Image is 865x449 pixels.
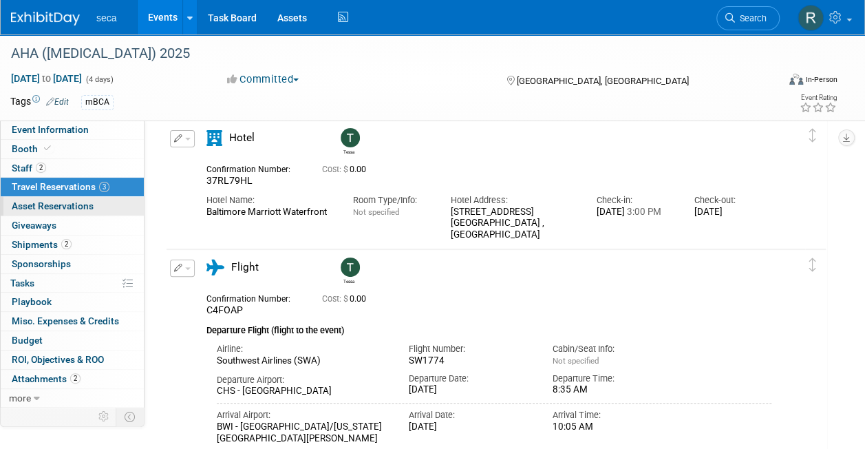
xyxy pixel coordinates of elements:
[409,384,532,396] div: [DATE]
[552,343,675,355] div: Cabin/Seat Info:
[46,97,69,107] a: Edit
[206,130,222,146] i: Hotel
[450,194,576,207] div: Hotel Address:
[1,351,144,369] a: ROI, Objectives & ROO
[10,94,69,110] td: Tags
[798,5,824,31] img: Rachel Jordan
[12,296,52,307] span: Playbook
[322,165,350,174] span: Cost: $
[800,94,837,101] div: Event Rating
[12,258,71,269] span: Sponsorships
[217,409,388,421] div: Arrival Airport:
[1,178,144,196] a: Travel Reservations3
[206,207,332,218] div: Baltimore Marriott Waterfront
[1,236,144,254] a: Shipments2
[206,160,301,175] div: Confirmation Number:
[1,197,144,216] a: Asset Reservations
[12,335,43,346] span: Budget
[1,159,144,178] a: Staff2
[409,421,532,433] div: [DATE]
[116,408,145,426] td: Toggle Event Tabs
[206,260,224,275] i: Flight
[40,73,53,84] span: to
[353,194,430,207] div: Room Type/Info:
[12,239,72,250] span: Shipments
[10,72,83,85] span: [DATE] [DATE]
[81,95,114,109] div: mBCA
[450,207,576,241] div: [STREET_ADDRESS] [GEOGRAPHIC_DATA] , [GEOGRAPHIC_DATA]
[337,128,361,155] div: Tessa Schwikerath
[12,200,94,211] span: Asset Reservations
[206,194,332,207] div: Hotel Name:
[12,181,109,192] span: Travel Reservations
[222,72,304,87] button: Committed
[217,374,388,386] div: Departure Airport:
[12,315,119,326] span: Misc. Expenses & Credits
[44,145,51,152] i: Booth reservation complete
[341,128,360,147] img: Tessa Schwikerath
[217,421,388,445] div: BWI - [GEOGRAPHIC_DATA]/[US_STATE][GEOGRAPHIC_DATA][PERSON_NAME]
[353,207,399,217] span: Not specified
[12,163,46,174] span: Staff
[517,76,689,86] span: [GEOGRAPHIC_DATA], [GEOGRAPHIC_DATA]
[1,121,144,139] a: Event Information
[552,409,675,421] div: Arrival Time:
[805,74,837,85] div: In-Person
[1,216,144,235] a: Giveaways
[11,12,80,25] img: ExhibitDay
[12,354,104,365] span: ROI, Objectives & ROO
[409,343,532,355] div: Flight Number:
[789,74,803,85] img: Format-Inperson.png
[597,194,674,207] div: Check-in:
[12,220,56,231] span: Giveaways
[409,409,532,421] div: Arrival Date:
[229,132,255,144] span: Hotel
[92,408,116,426] td: Personalize Event Tab Strip
[337,258,361,284] div: Tessa Schwikerath
[217,343,388,355] div: Airline:
[12,143,54,154] span: Booth
[1,370,144,388] a: Attachments2
[625,207,661,217] span: 3:00 PM
[552,421,675,433] div: 10:05 AM
[85,75,114,84] span: (4 days)
[1,274,144,293] a: Tasks
[206,304,243,315] span: C4FOAP
[552,384,675,396] div: 8:35 AM
[409,373,532,385] div: Departure Date:
[206,317,771,337] div: Departure Flight (flight to the event)
[809,258,816,272] i: Click and drag to move item
[1,255,144,273] a: Sponsorships
[735,13,767,23] span: Search
[217,386,388,397] div: CHS - [GEOGRAPHIC_DATA]
[1,140,144,158] a: Booth
[322,294,372,304] span: 0.00
[231,261,259,273] span: Flight
[10,278,34,289] span: Tasks
[9,393,31,404] span: more
[61,239,72,249] span: 2
[96,12,117,23] span: seca
[6,41,767,66] div: AHA ([MEDICAL_DATA]) 2025
[341,258,360,277] img: Tessa Schwikerath
[552,373,675,385] div: Departure Time:
[206,290,301,304] div: Confirmation Number:
[1,331,144,350] a: Budget
[99,182,109,192] span: 3
[597,207,674,218] div: [DATE]
[322,165,372,174] span: 0.00
[1,293,144,311] a: Playbook
[70,373,81,384] span: 2
[1,312,144,331] a: Misc. Expenses & Credits
[341,147,358,155] div: Tessa Schwikerath
[716,6,780,30] a: Search
[717,72,837,92] div: Event Format
[217,355,388,367] div: Southwest Airlines (SWA)
[206,175,253,186] span: 37RL79HL
[409,355,532,367] div: SW1774
[341,277,358,284] div: Tessa Schwikerath
[552,356,598,366] span: Not specified
[1,389,144,408] a: more
[694,194,771,207] div: Check-out:
[322,294,350,304] span: Cost: $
